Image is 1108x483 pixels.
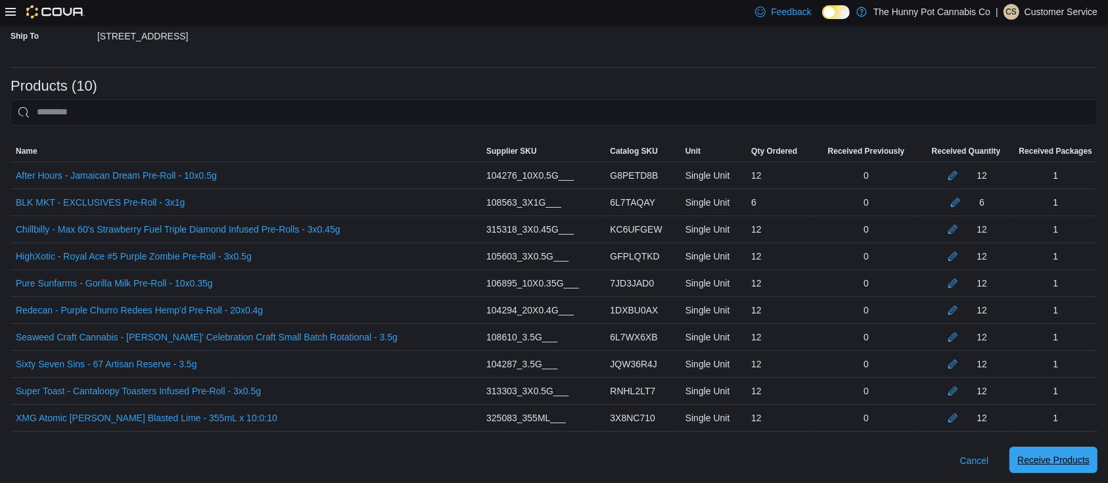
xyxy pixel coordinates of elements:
button: Receive Products [1009,447,1097,473]
a: Chillbilly - Max 60's Strawberry Fuel Triple Diamond Infused Pre-Rolls - 3x0.45g [16,221,340,237]
span: Received Quantity [932,146,1001,156]
span: Supplier SKU [486,146,537,156]
span: GFPLQTKD [610,248,659,264]
span: 106895_10X0.35G___ [486,275,579,291]
div: 6 [979,195,984,210]
span: 313303_3X0.5G___ [486,383,568,399]
a: HighXotic - Royal Ace #5 Purple Zombie Pre-Roll - 3x0.5g [16,248,252,264]
div: 12 [977,248,987,264]
span: 108563_3X1G___ [486,195,561,210]
div: Single Unit [680,189,746,216]
span: 6L7TAQAY [610,195,655,210]
div: Single Unit [680,297,746,323]
img: Cova [26,5,85,18]
div: Single Unit [680,270,746,296]
button: Catalog SKU [605,141,680,162]
span: Received Packages [1019,146,1092,156]
a: XMG Atomic [PERSON_NAME] Blasted Lime - 355mL x 10:0:10 [16,410,277,426]
span: 315318_3X0.45G___ [486,221,574,237]
div: 12 [746,243,814,269]
div: [STREET_ADDRESS] [97,26,273,41]
div: 1 [1014,378,1097,404]
span: CS [1005,4,1017,20]
span: Feedback [771,5,811,18]
div: 12 [746,297,814,323]
div: 1 [1014,216,1097,242]
div: 0 [814,189,918,216]
div: 12 [977,410,987,426]
div: 0 [814,216,918,242]
span: JQW36R4J [610,356,657,372]
span: 325083_355ML___ [486,410,566,426]
div: Single Unit [680,243,746,269]
button: Supplier SKU [481,141,605,162]
div: 1 [1014,297,1097,323]
span: Name [16,146,37,156]
div: 0 [814,297,918,323]
div: 0 [814,405,918,431]
div: 12 [746,270,814,296]
a: Sixty Seven Sins - 67 Artisan Reserve - 3.5g [16,356,196,372]
p: Customer Service [1025,4,1097,20]
div: 12 [977,302,987,318]
div: 1 [1014,243,1097,269]
span: 104276_10X0.5G___ [486,168,574,183]
div: 12 [977,275,987,291]
span: 6L7WX6XB [610,329,657,345]
input: This is a search bar. After typing your query, hit enter to filter the results lower in the page. [11,99,1097,126]
span: G8PETD8B [610,168,658,183]
span: Unit [685,146,701,156]
div: Single Unit [680,405,746,431]
div: 12 [746,162,814,189]
div: 1 [1014,270,1097,296]
span: 7JD3JAD0 [610,275,654,291]
span: Catalog SKU [610,146,658,156]
div: 1 [1014,405,1097,431]
button: Name [11,141,481,162]
div: 12 [977,168,987,183]
button: Cancel [955,448,994,474]
div: Single Unit [680,324,746,350]
div: Single Unit [680,162,746,189]
span: 104287_3.5G___ [486,356,557,372]
span: RNHL2LT7 [610,383,655,399]
div: Single Unit [680,378,746,404]
div: 0 [814,378,918,404]
span: KC6UFGEW [610,221,662,237]
a: BLK MKT - EXCLUSIVES Pre-Roll - 3x1g [16,195,185,210]
span: Receive Products [1017,453,1090,467]
a: Seaweed Craft Cannabis - [PERSON_NAME]' Celebration Craft Small Batch Rotational - 3.5g [16,329,398,345]
div: 0 [814,162,918,189]
div: 1 [1014,189,1097,216]
div: 12 [977,221,987,237]
div: 12 [746,378,814,404]
span: 3X8NC710 [610,410,655,426]
div: 1 [1014,324,1097,350]
div: 1 [1014,162,1097,189]
a: Redecan - Purple Churro Redees Hemp'd Pre-Roll - 20x0.4g [16,302,263,318]
div: 12 [746,405,814,431]
div: Customer Service [1004,4,1019,20]
p: The Hunny Pot Cannabis Co [873,4,990,20]
div: 12 [746,351,814,377]
span: 104294_20X0.4G___ [486,302,574,318]
span: Dark Mode [822,19,823,20]
div: 12 [977,356,987,372]
label: Ship To [11,31,39,41]
span: Cancel [960,454,989,467]
h3: Products (10) [11,78,97,94]
span: Received Previously [828,146,905,156]
div: 12 [977,329,987,345]
div: 12 [746,324,814,350]
div: 0 [814,351,918,377]
div: Single Unit [680,216,746,242]
p: | [996,4,998,20]
span: 105603_3X0.5G___ [486,248,568,264]
div: 12 [746,216,814,242]
span: 1DXBU0AX [610,302,658,318]
div: 1 [1014,351,1097,377]
div: 12 [977,383,987,399]
div: 6 [746,189,814,216]
div: 0 [814,270,918,296]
